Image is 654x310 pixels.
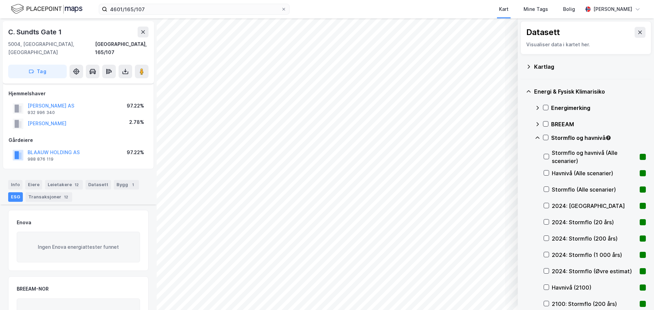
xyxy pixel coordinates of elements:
[8,27,63,37] div: C. Sundts Gate 1
[563,5,575,13] div: Bolig
[8,192,23,202] div: ESG
[114,180,139,190] div: Bygg
[25,180,42,190] div: Eiere
[9,89,148,98] div: Hjemmelshaver
[552,267,637,275] div: 2024: Stormflo (Øvre estimat)
[95,40,149,56] div: [GEOGRAPHIC_DATA], 165/107
[552,283,637,292] div: Havnivå (2100)
[127,148,144,157] div: 97.22%
[552,169,637,177] div: Havnivå (Alle scenarier)
[63,194,69,200] div: 12
[73,181,80,188] div: 12
[552,149,637,165] div: Stormflo og havnivå (Alle scenarier)
[552,300,637,308] div: 2100: Stormflo (200 års)
[26,192,72,202] div: Transaksjoner
[107,4,281,14] input: Søk på adresse, matrikkel, gårdeiere, leietakere eller personer
[552,202,637,210] div: 2024: [GEOGRAPHIC_DATA]
[620,277,654,310] div: Kontrollprogram for chat
[605,135,611,141] div: Tooltip anchor
[552,234,637,243] div: 2024: Stormflo (200 års)
[28,157,53,162] div: 988 876 119
[552,185,637,194] div: Stormflo (Alle scenarier)
[552,251,637,259] div: 2024: Stormflo (1 000 års)
[593,5,632,13] div: [PERSON_NAME]
[85,180,111,190] div: Datasett
[11,3,82,15] img: logo.f888ab2527a4732fd821a326f86c7f29.svg
[129,118,144,126] div: 2.78%
[620,277,654,310] iframe: Chat Widget
[17,218,31,227] div: Enova
[534,63,646,71] div: Kartlag
[551,120,646,128] div: BREEAM
[8,40,95,56] div: 5004, [GEOGRAPHIC_DATA], [GEOGRAPHIC_DATA]
[127,102,144,110] div: 97.22%
[129,181,136,188] div: 1
[552,218,637,226] div: 2024: Stormflo (20 års)
[526,40,645,49] div: Visualiser data i kartet her.
[551,104,646,112] div: Energimerking
[499,5,509,13] div: Kart
[534,87,646,96] div: Energi & Fysisk Klimarisiko
[524,5,548,13] div: Mine Tags
[8,180,22,190] div: Info
[9,136,148,144] div: Gårdeiere
[551,134,646,142] div: Stormflo og havnivå
[17,285,49,293] div: BREEAM-NOR
[28,110,55,115] div: 932 996 340
[8,65,67,78] button: Tag
[45,180,83,190] div: Leietakere
[17,232,140,262] div: Ingen Enova energiattester funnet
[526,27,560,38] div: Datasett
